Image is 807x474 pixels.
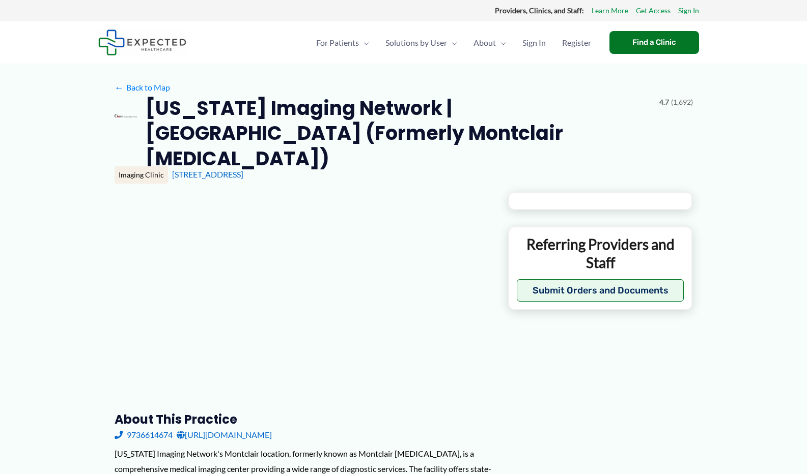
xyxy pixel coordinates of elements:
[316,25,359,61] span: For Patients
[517,279,684,302] button: Submit Orders and Documents
[671,96,693,109] span: (1,692)
[172,169,243,179] a: [STREET_ADDRESS]
[522,25,546,61] span: Sign In
[308,25,599,61] nav: Primary Site Navigation
[562,25,591,61] span: Register
[377,25,465,61] a: Solutions by UserMenu Toggle
[659,96,669,109] span: 4.7
[465,25,514,61] a: AboutMenu Toggle
[177,427,272,442] a: [URL][DOMAIN_NAME]
[115,427,173,442] a: 9736614674
[115,166,168,184] div: Imaging Clinic
[385,25,447,61] span: Solutions by User
[496,25,506,61] span: Menu Toggle
[308,25,377,61] a: For PatientsMenu Toggle
[678,4,699,17] a: Sign In
[636,4,671,17] a: Get Access
[115,411,492,427] h3: About this practice
[609,31,699,54] a: Find a Clinic
[514,25,554,61] a: Sign In
[554,25,599,61] a: Register
[592,4,628,17] a: Learn More
[474,25,496,61] span: About
[517,235,684,272] p: Referring Providers and Staff
[447,25,457,61] span: Menu Toggle
[145,96,651,171] h2: [US_STATE] Imaging Network | [GEOGRAPHIC_DATA] (Formerly Montclair [MEDICAL_DATA])
[495,6,584,15] strong: Providers, Clinics, and Staff:
[115,80,170,95] a: ←Back to Map
[98,29,186,55] img: Expected Healthcare Logo - side, dark font, small
[359,25,369,61] span: Menu Toggle
[115,82,124,92] span: ←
